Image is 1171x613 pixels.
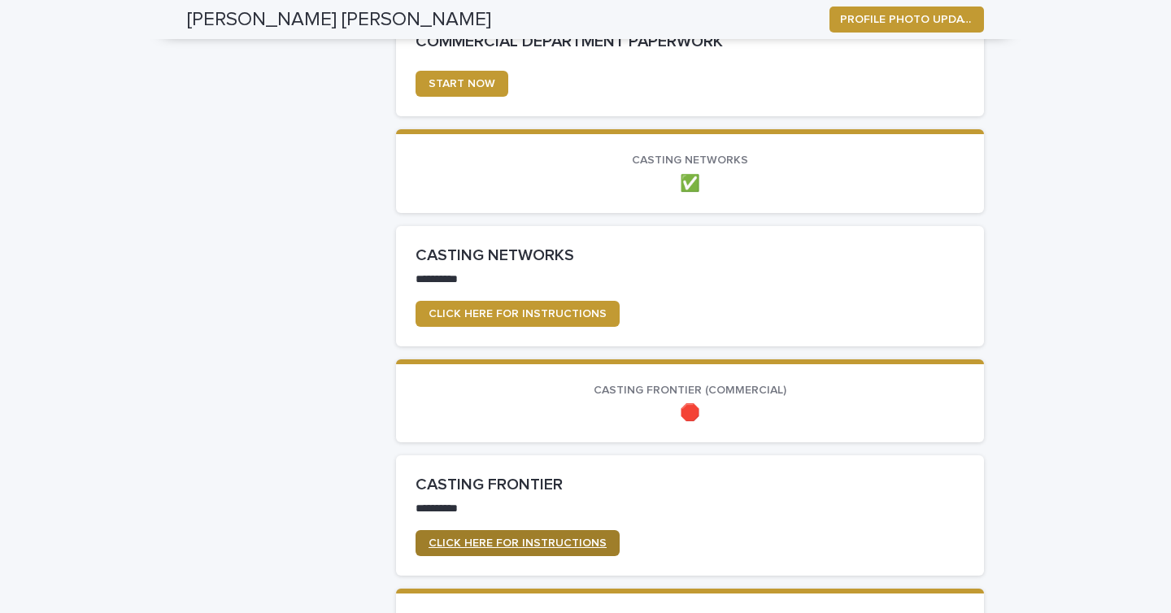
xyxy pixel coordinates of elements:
a: CLICK HERE FOR INSTRUCTIONS [416,530,620,556]
span: CLICK HERE FOR INSTRUCTIONS [429,537,607,549]
span: CASTING FRONTIER (COMMERCIAL) [594,385,786,396]
a: START NOW [416,71,508,97]
span: PROFILE PHOTO UPDATE [840,11,973,28]
p: ✅ [416,174,964,193]
h2: CASTING FRONTIER [416,475,964,494]
a: CLICK HERE FOR INSTRUCTIONS [416,301,620,327]
h2: [PERSON_NAME] [PERSON_NAME] [187,8,491,32]
p: 🛑 [416,403,964,423]
h2: CASTING NETWORKS [416,246,964,265]
span: CLICK HERE FOR INSTRUCTIONS [429,308,607,320]
span: CASTING NETWORKS [632,154,748,166]
h2: COMMERCIAL DEPARTMENT PAPERWORK [416,32,964,51]
button: PROFILE PHOTO UPDATE [829,7,984,33]
span: START NOW [429,78,495,89]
